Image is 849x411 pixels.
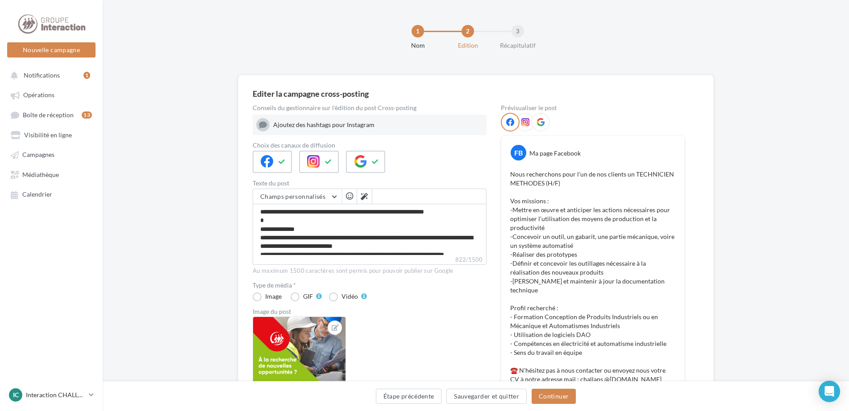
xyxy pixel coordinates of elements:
[260,193,325,200] span: Champs personnalisés
[22,171,59,178] span: Médiathèque
[5,186,97,202] a: Calendrier
[253,180,487,186] label: Texte du post
[446,389,527,404] button: Sauvegarder et quitter
[376,389,442,404] button: Étape précédente
[273,120,483,129] div: Ajoutez des hashtags pour Instagram
[819,381,840,402] div: Open Intercom Messenger
[7,386,96,403] a: IC Interaction CHALLANS
[5,107,97,123] a: Boîte de réception13
[24,131,72,139] span: Visibilité en ligne
[82,111,92,119] div: 13
[22,191,52,198] span: Calendrier
[462,25,474,37] div: 2
[5,86,97,103] a: Opérations
[253,255,487,265] label: 822/1500
[511,145,526,160] div: FB
[501,105,685,111] div: Prévisualiser le post
[26,390,85,399] p: Interaction CHALLANS
[253,308,487,315] div: Image du post
[5,67,94,83] button: Notifications 1
[389,41,446,50] div: Nom
[303,293,313,300] div: GIF
[253,142,487,148] label: Choix des canaux de diffusion
[253,105,487,111] div: Conseils du gestionnaire sur l'édition du post Cross-posting
[7,42,96,58] button: Nouvelle campagne
[5,166,97,182] a: Médiathèque
[5,127,97,143] a: Visibilité en ligne
[253,90,369,98] div: Editer la campagne cross-posting
[512,25,524,37] div: 3
[13,390,19,399] span: IC
[83,72,90,79] div: 1
[412,25,424,37] div: 1
[341,293,358,300] div: Vidéo
[23,111,74,119] span: Boîte de réception
[253,267,487,275] div: Au maximum 1500 caractères sont permis pour pouvoir publier sur Google
[253,282,487,288] label: Type de média *
[532,389,576,404] button: Continuer
[24,71,60,79] span: Notifications
[529,149,581,158] div: Ma page Facebook
[253,189,342,204] button: Champs personnalisés
[265,293,282,300] div: Image
[489,41,546,50] div: Récapitulatif
[510,170,675,384] p: Nous recherchons pour l'un de nos clients un TECHNICIEN METHODES (H/F) Vos missions : -Mettre en ...
[23,91,54,99] span: Opérations
[439,41,496,50] div: Edition
[5,146,97,162] a: Campagnes
[22,151,54,159] span: Campagnes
